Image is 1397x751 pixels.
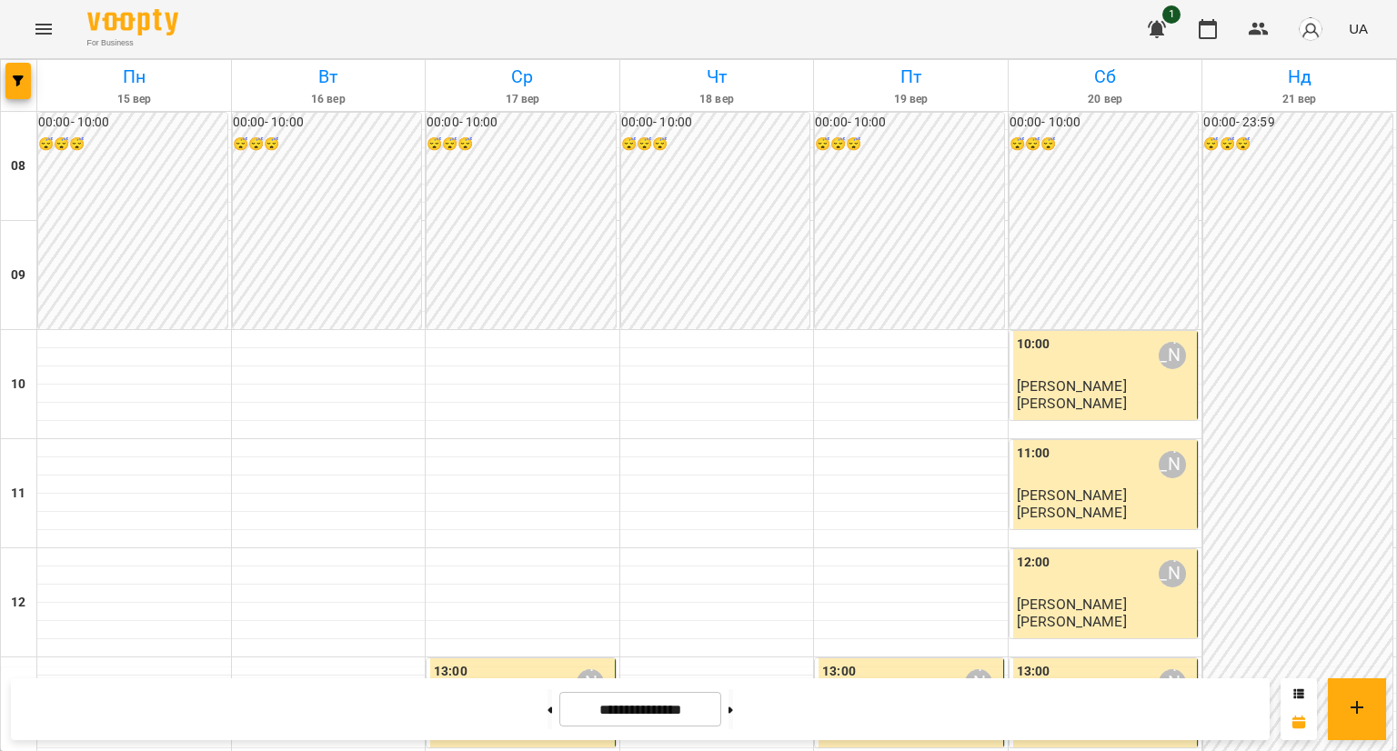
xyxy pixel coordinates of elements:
[1011,91,1200,108] h6: 20 вер
[40,91,228,108] h6: 15 вер
[22,7,65,51] button: Menu
[1017,614,1127,629] p: [PERSON_NAME]
[233,135,422,155] h6: 😴😴😴
[1017,505,1127,520] p: [PERSON_NAME]
[1159,560,1186,587] div: Вікторія Половинка
[235,63,423,91] h6: Вт
[40,63,228,91] h6: Пн
[822,662,856,682] label: 13:00
[817,91,1005,108] h6: 19 вер
[87,37,178,49] span: For Business
[1017,596,1127,613] span: [PERSON_NAME]
[1010,113,1199,133] h6: 00:00 - 10:00
[1162,5,1181,24] span: 1
[38,135,227,155] h6: 😴😴😴
[1011,63,1200,91] h6: Сб
[1017,377,1127,395] span: [PERSON_NAME]
[1205,91,1393,108] h6: 21 вер
[1298,16,1323,42] img: avatar_s.png
[428,91,617,108] h6: 17 вер
[11,265,25,285] h6: 09
[434,662,467,682] label: 13:00
[1159,451,1186,478] div: Вікторія Половинка
[1017,486,1127,504] span: [PERSON_NAME]
[38,113,227,133] h6: 00:00 - 10:00
[815,135,1004,155] h6: 😴😴😴
[621,135,810,155] h6: 😴😴😴
[1017,335,1050,355] label: 10:00
[11,484,25,504] h6: 11
[1159,342,1186,369] div: Вікторія Половинка
[11,156,25,176] h6: 08
[427,113,616,133] h6: 00:00 - 10:00
[1342,12,1375,45] button: UA
[1205,63,1393,91] h6: Нд
[1203,113,1392,133] h6: 00:00 - 23:59
[11,593,25,613] h6: 12
[621,113,810,133] h6: 00:00 - 10:00
[815,113,1004,133] h6: 00:00 - 10:00
[1017,553,1050,573] label: 12:00
[817,63,1005,91] h6: Пт
[623,63,811,91] h6: Чт
[1017,444,1050,464] label: 11:00
[428,63,617,91] h6: Ср
[1010,135,1199,155] h6: 😴😴😴
[623,91,811,108] h6: 18 вер
[11,375,25,395] h6: 10
[1203,135,1392,155] h6: 😴😴😴
[1017,396,1127,411] p: [PERSON_NAME]
[233,113,422,133] h6: 00:00 - 10:00
[235,91,423,108] h6: 16 вер
[1017,662,1050,682] label: 13:00
[1349,19,1368,38] span: UA
[427,135,616,155] h6: 😴😴😴
[87,9,178,35] img: Voopty Logo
